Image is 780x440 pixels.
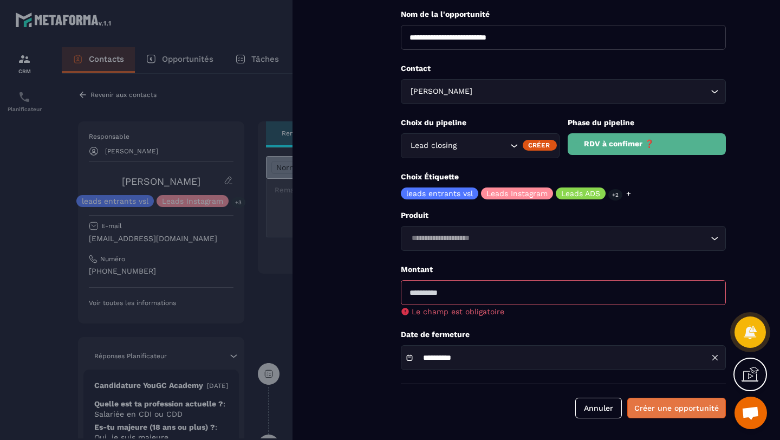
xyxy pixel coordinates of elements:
[401,172,726,182] p: Choix Étiquette
[627,398,726,418] button: Créer une opportunité
[401,118,560,128] p: Choix du pipeline
[412,307,504,316] span: Le champ est obligatoire
[408,86,474,98] span: [PERSON_NAME]
[401,226,726,251] div: Search for option
[459,140,508,152] input: Search for option
[408,232,708,244] input: Search for option
[401,329,726,340] p: Date de fermeture
[401,264,726,275] p: Montant
[401,79,726,104] div: Search for option
[568,118,726,128] p: Phase du pipeline
[608,189,622,200] p: +2
[401,210,726,221] p: Produit
[523,140,557,151] div: Créer
[406,190,473,197] p: leads entrants vsl
[734,397,767,429] a: Ouvrir le chat
[561,190,600,197] p: Leads ADS
[575,398,622,418] button: Annuler
[474,86,708,98] input: Search for option
[486,190,548,197] p: Leads Instagram
[401,133,560,158] div: Search for option
[408,140,459,152] span: Lead closing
